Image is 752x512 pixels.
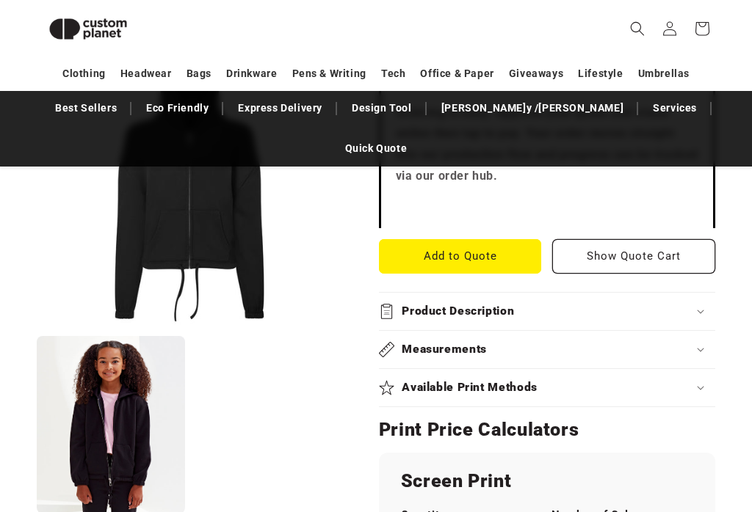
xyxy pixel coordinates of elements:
img: Custom Planet [37,6,140,52]
iframe: Chat Widget [500,354,752,512]
a: Services [646,95,704,121]
a: Drinkware [226,61,277,87]
a: Lifestyle [578,61,623,87]
a: Express Delivery [231,95,330,121]
a: Umbrellas [638,61,690,87]
summary: Measurements [379,331,715,368]
a: Best Sellers [48,95,124,121]
h2: Available Print Methods [402,380,538,395]
iframe: Customer reviews powered by Trustpilot [396,199,698,213]
button: Add to Quote [379,239,542,274]
a: Bags [187,61,211,87]
h2: Product Description [402,304,514,319]
a: Quick Quote [338,136,415,161]
summary: Available Print Methods [379,369,715,406]
a: Design Tool [344,95,419,121]
button: Show Quote Cart [552,239,715,274]
h2: Measurements [402,342,487,357]
a: Headwear [120,61,172,87]
a: Office & Paper [420,61,493,87]
a: Giveaways [509,61,563,87]
h2: Print Price Calculators [379,418,715,442]
a: Pens & Writing [292,61,366,87]
a: Tech [381,61,405,87]
h2: Screen Print [401,469,693,493]
summary: Product Description [379,293,715,330]
a: Eco Friendly [139,95,216,121]
a: [PERSON_NAME]y /[PERSON_NAME] [434,95,631,121]
a: Clothing [62,61,106,87]
summary: Search [621,12,654,45]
